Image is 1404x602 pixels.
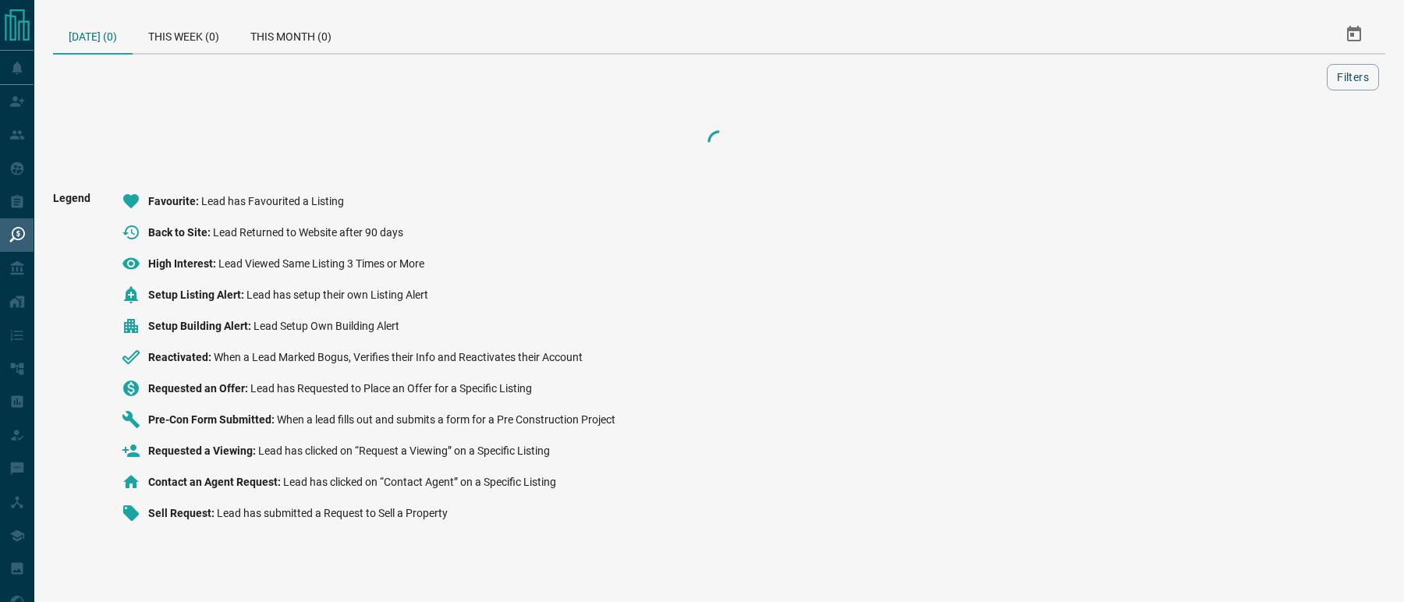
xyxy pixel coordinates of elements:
span: Legend [53,192,90,535]
span: Sell Request [148,507,217,519]
span: High Interest [148,257,218,270]
button: Filters [1327,64,1379,90]
span: Lead has Requested to Place an Offer for a Specific Listing [250,382,532,395]
span: Lead has clicked on “Contact Agent” on a Specific Listing [283,476,556,488]
span: Requested a Viewing [148,444,258,457]
span: When a Lead Marked Bogus, Verifies their Info and Reactivates their Account [214,351,583,363]
span: Contact an Agent Request [148,476,283,488]
span: Lead has clicked on “Request a Viewing” on a Specific Listing [258,444,550,457]
div: This Week (0) [133,16,235,53]
span: Reactivated [148,351,214,363]
span: When a lead fills out and submits a form for a Pre Construction Project [277,413,615,426]
span: Requested an Offer [148,382,250,395]
div: This Month (0) [235,16,347,53]
span: Setup Listing Alert [148,289,246,301]
span: Lead has submitted a Request to Sell a Property [217,507,448,519]
span: Back to Site [148,226,213,239]
span: Lead has setup their own Listing Alert [246,289,428,301]
span: Lead Viewed Same Listing 3 Times or More [218,257,424,270]
span: Lead Setup Own Building Alert [253,320,399,332]
span: Lead Returned to Website after 90 days [213,226,403,239]
button: Select Date Range [1335,16,1373,53]
span: Favourite [148,195,201,207]
div: [DATE] (0) [53,16,133,55]
span: Pre-Con Form Submitted [148,413,277,426]
div: Loading [641,126,797,158]
span: Setup Building Alert [148,320,253,332]
span: Lead has Favourited a Listing [201,195,344,207]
